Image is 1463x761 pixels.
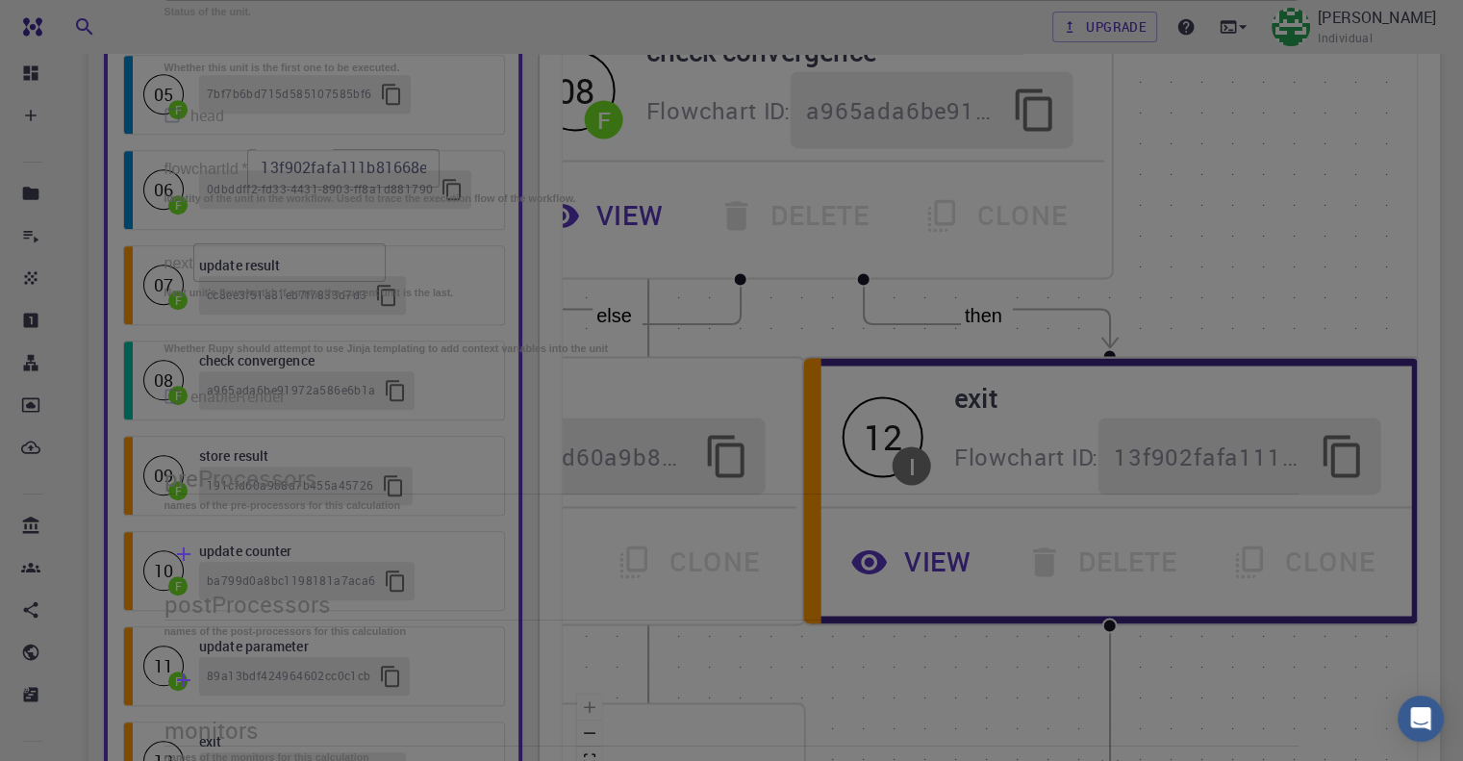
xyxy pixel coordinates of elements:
div: Open Intercom Messenger [1398,696,1444,742]
span: enableRender [190,385,286,408]
span: head [190,104,225,127]
h6: Next unit's flowchartId. If empty, the current unit is the last. [164,287,1299,298]
h5: monitors [164,715,1299,746]
h6: names of the pre-processors for this calculation [164,499,1299,511]
h6: Status of the unit. [164,6,1299,17]
h6: Identity of the unit in the workflow. Used to trace the execution flow of the workflow. [164,192,1299,204]
button: Add Item [164,535,203,573]
h6: Whether this unit is the first one to be executed. [164,62,1299,73]
h5: preProcessors [164,463,1299,494]
span: Support [38,13,108,31]
h5: postProcessors [164,589,1299,620]
h6: Whether Rupy should attempt to use Jinja templating to add context variables into the unit [164,342,1299,354]
label: next [164,254,193,270]
button: Add Item [164,661,203,699]
label: flowchartId [164,160,248,176]
h6: names of the post-processors for this calculation [164,625,1299,637]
